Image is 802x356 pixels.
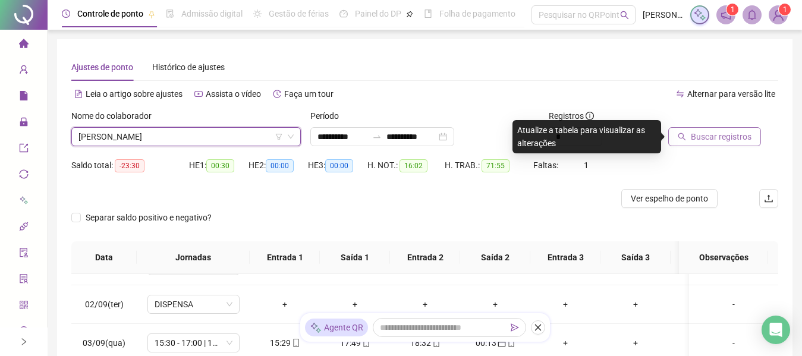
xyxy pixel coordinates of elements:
[19,295,29,319] span: qrcode
[19,321,29,345] span: dollar
[699,298,769,311] div: -
[148,11,155,18] span: pushpin
[71,109,159,122] label: Nome do colaborador
[339,10,348,18] span: dashboard
[439,9,515,18] span: Folha de pagamento
[679,241,768,274] th: Observações
[496,339,506,347] span: calendar
[259,298,310,311] div: +
[372,132,382,141] span: swap-right
[400,159,427,172] span: 16:02
[610,336,661,349] div: +
[621,189,718,208] button: Ver espelho de ponto
[19,242,29,266] span: audit
[400,298,451,311] div: +
[194,90,203,98] span: youtube
[253,10,262,18] span: sun
[137,241,250,274] th: Jornadas
[534,323,542,332] span: close
[680,298,731,311] div: +
[586,112,594,120] span: info-circle
[769,6,787,24] img: 60500
[549,109,594,122] span: Registros
[584,160,589,170] span: 1
[206,89,261,99] span: Assista o vídeo
[678,133,686,141] span: search
[699,336,769,349] div: -
[482,159,509,172] span: 71:55
[512,120,661,153] div: Atualize a tabela para visualizar as alterações
[206,159,234,172] span: 00:30
[671,241,741,274] th: Entrada 4
[445,159,533,172] div: H. TRAB.:
[305,319,368,336] div: Agente QR
[19,86,29,109] span: file
[400,336,451,349] div: 18:32
[693,8,706,21] img: sparkle-icon.fc2bf0ac1784a2077858766a79e2daf3.svg
[355,9,401,18] span: Painel do DP
[308,159,367,172] div: HE 3:
[320,241,390,274] th: Saída 1
[600,241,671,274] th: Saída 3
[291,339,300,347] span: mobile
[19,112,29,136] span: lock
[731,5,735,14] span: 1
[71,62,133,72] span: Ajustes de ponto
[85,300,124,309] span: 02/09(ter)
[287,133,294,140] span: down
[470,336,521,349] div: 00:13
[783,5,787,14] span: 1
[721,10,731,20] span: notification
[511,323,519,332] span: send
[506,339,515,347] span: mobile
[86,89,183,99] span: Leia o artigo sobre ajustes
[726,4,738,15] sup: 1
[155,334,232,352] span: 15:30 - 17:00 | 18:00 - 00:30
[78,128,294,146] span: JONNATHAN KLEITON HERMINIO DA SILVA
[310,109,347,122] label: Período
[20,338,28,346] span: right
[764,194,773,203] span: upload
[631,192,708,205] span: Ver espelho de ponto
[62,10,70,18] span: clock-circle
[390,241,460,274] th: Entrada 2
[530,241,600,274] th: Entrada 3
[189,159,249,172] div: HE 1:
[325,159,353,172] span: 00:00
[166,10,174,18] span: file-done
[273,90,281,98] span: history
[610,298,661,311] div: +
[367,159,445,172] div: H. NOT.:
[533,160,560,170] span: Faltas:
[676,90,684,98] span: swap
[762,316,790,344] div: Open Intercom Messenger
[19,216,29,240] span: api
[431,339,441,347] span: mobile
[83,338,125,348] span: 03/09(qua)
[71,159,189,172] div: Saldo total:
[372,132,382,141] span: to
[691,130,751,143] span: Buscar registros
[19,33,29,57] span: home
[747,10,757,20] span: bell
[269,9,329,18] span: Gestão de férias
[470,298,521,311] div: +
[406,11,413,18] span: pushpin
[460,241,530,274] th: Saída 2
[74,90,83,98] span: file-text
[81,211,216,224] span: Separar saldo positivo e negativo?
[668,127,761,146] button: Buscar registros
[275,133,282,140] span: filter
[152,62,225,72] span: Histórico de ajustes
[779,4,791,15] sup: Atualize o seu contato no menu Meus Dados
[19,164,29,188] span: sync
[250,241,320,274] th: Entrada 1
[155,295,232,313] span: DISPENSA
[643,8,683,21] span: [PERSON_NAME]
[361,339,370,347] span: mobile
[115,159,144,172] span: -23:30
[71,241,137,274] th: Data
[284,89,334,99] span: Faça um tour
[259,336,310,349] div: 15:29
[329,336,380,349] div: 17:49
